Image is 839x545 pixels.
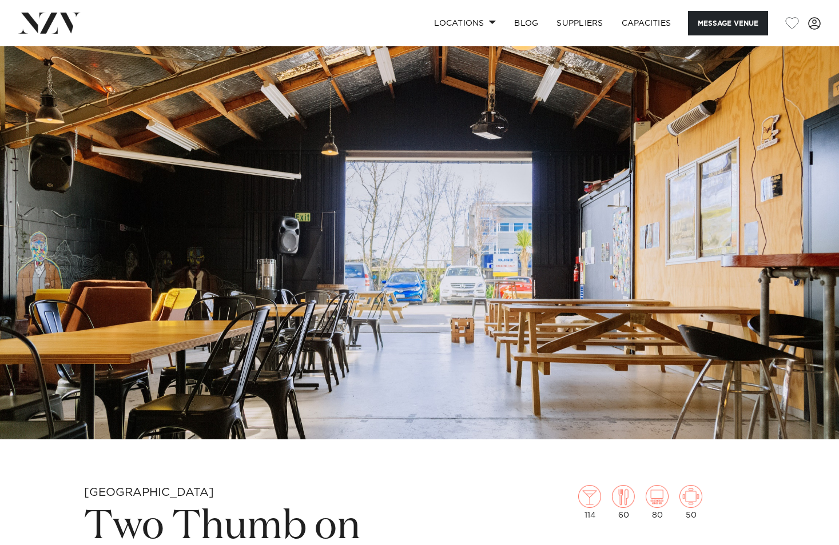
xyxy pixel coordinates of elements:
[578,485,601,508] img: cocktail.png
[613,11,681,35] a: Capacities
[84,487,214,498] small: [GEOGRAPHIC_DATA]
[646,485,669,508] img: theatre.png
[425,11,505,35] a: Locations
[18,13,81,33] img: nzv-logo.png
[646,485,669,519] div: 80
[505,11,547,35] a: BLOG
[679,485,702,519] div: 50
[578,485,601,519] div: 114
[688,11,768,35] button: Message Venue
[612,485,635,508] img: dining.png
[547,11,612,35] a: SUPPLIERS
[612,485,635,519] div: 60
[679,485,702,508] img: meeting.png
